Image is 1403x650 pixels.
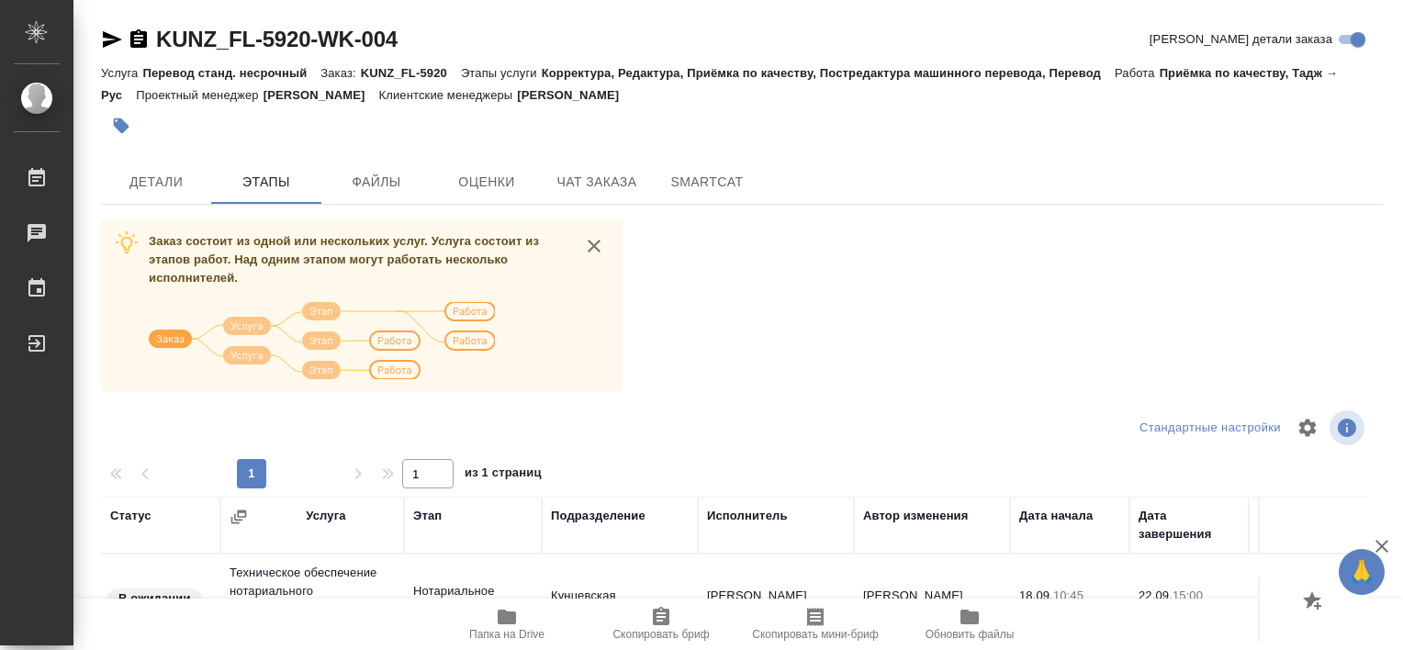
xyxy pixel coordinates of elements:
p: Этапы услуги [461,66,542,80]
button: Добавить оценку [1298,587,1330,618]
button: Добавить тэг [101,106,141,146]
span: SmartCat [663,171,751,194]
span: Оценки [443,171,531,194]
button: Скопировать ссылку для ЯМессенджера [101,28,123,50]
button: 🙏 [1339,549,1385,595]
div: Исполнитель [707,507,788,525]
p: Клиентские менеджеры [379,88,518,102]
span: 🙏 [1346,553,1377,591]
p: Заказ: [320,66,360,80]
div: Подразделение [551,507,645,525]
p: 10:45 [1053,588,1083,602]
span: Папка на Drive [469,628,544,641]
a: KUNZ_FL-5920-WK-004 [156,27,398,51]
button: Сгруппировать [230,508,248,526]
span: из 1 страниц [465,462,542,488]
span: Скопировать бриф [612,628,709,641]
button: Скопировать ссылку [128,28,150,50]
span: Чат заказа [553,171,641,194]
p: KUNZ_FL-5920 [361,66,461,80]
div: Статус [110,507,152,525]
button: Скопировать мини-бриф [738,599,892,650]
p: [PERSON_NAME] [517,88,633,102]
div: Этап [413,507,442,525]
p: Проектный менеджер [136,88,263,102]
span: Файлы [332,171,421,194]
p: Работа [1115,66,1160,80]
span: Обновить файлы [926,628,1015,641]
p: Нотариальное заверение подлинности по... [413,582,533,637]
div: Дата начала [1019,507,1093,525]
p: 22.09, [1139,588,1173,602]
p: 15:00 [1173,588,1203,602]
td: Кунцевская [542,577,698,642]
span: Заказ состоит из одной или нескольких услуг. Услуга состоит из этапов работ. Над одним этапом мог... [149,234,539,285]
div: Услуга [306,507,345,525]
td: [PERSON_NAME] [698,577,854,642]
button: Скопировать бриф [584,599,738,650]
span: Настроить таблицу [1285,406,1330,450]
span: Детали [112,171,200,194]
p: [PERSON_NAME] [264,88,379,102]
div: split button [1135,414,1285,443]
p: 18.09, [1019,588,1053,602]
span: Скопировать мини-бриф [752,628,878,641]
div: Дата завершения [1139,507,1240,544]
p: В ожидании [118,589,191,608]
button: Обновить файлы [892,599,1047,650]
div: Автор изменения [863,507,968,525]
p: Услуга [101,66,142,80]
td: [PERSON_NAME] [854,577,1010,642]
button: close [580,232,608,260]
span: Этапы [222,171,310,194]
span: [PERSON_NAME] детали заказа [1150,30,1332,49]
button: Папка на Drive [430,599,584,650]
p: Корректура, Редактура, Приёмка по качеству, Постредактура машинного перевода, Перевод [542,66,1115,80]
p: Перевод станд. несрочный [142,66,320,80]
